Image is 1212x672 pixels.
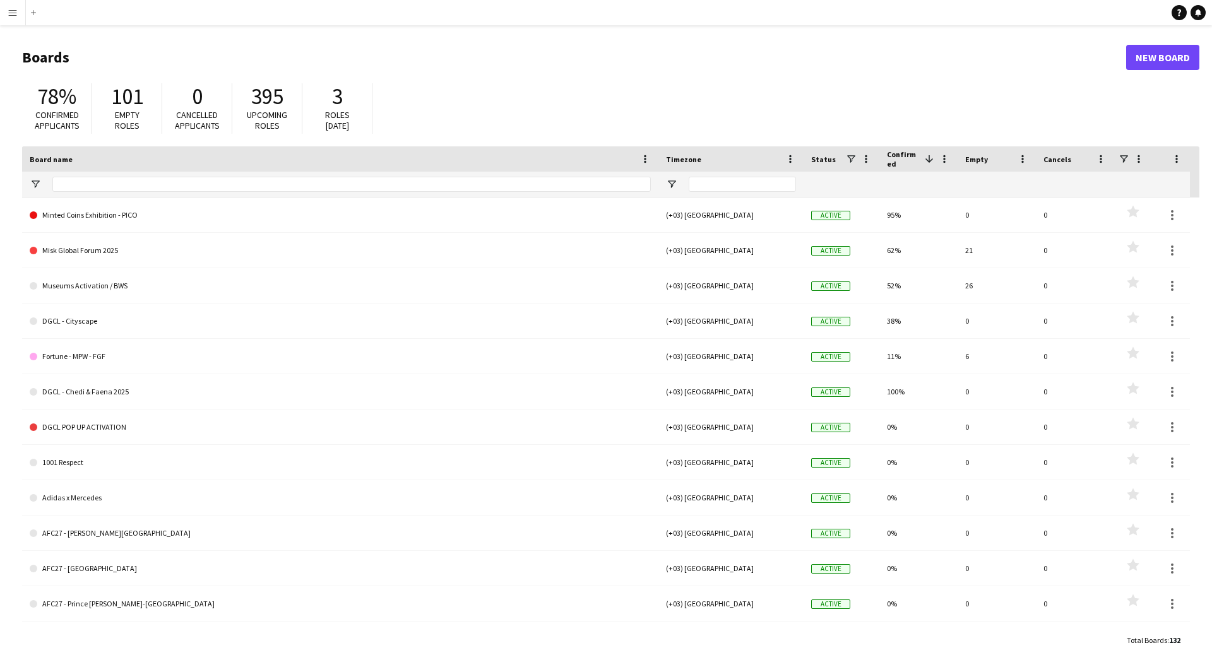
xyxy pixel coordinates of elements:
span: 78% [37,83,76,110]
span: Active [811,458,850,468]
div: 0 [1036,374,1114,409]
div: 0 [1036,197,1114,232]
div: (+03) [GEOGRAPHIC_DATA] [658,268,804,303]
span: Active [811,529,850,538]
a: DGCL - Cityscape [30,304,651,339]
div: 100% [879,374,958,409]
span: Active [811,564,850,574]
span: Cancelled applicants [175,109,220,131]
div: 0 [1036,586,1114,621]
button: Open Filter Menu [666,179,677,190]
div: (+03) [GEOGRAPHIC_DATA] [658,197,804,232]
a: Adidas x Mercedes [30,480,651,516]
span: Active [811,281,850,291]
a: AFC27 - Prince [PERSON_NAME]-[GEOGRAPHIC_DATA] [30,622,651,657]
div: 0 [1036,551,1114,586]
div: 6 [958,339,1036,374]
div: 0 [1036,339,1114,374]
div: 0 [1036,445,1114,480]
div: 0 [1036,480,1114,515]
div: (+03) [GEOGRAPHIC_DATA] [658,410,804,444]
div: 26 [958,268,1036,303]
span: Active [811,317,850,326]
div: : [1127,628,1180,652]
div: (+03) [GEOGRAPHIC_DATA] [658,445,804,480]
a: AFC27 - Prince [PERSON_NAME]-[GEOGRAPHIC_DATA] [30,586,651,622]
div: 21 [958,233,1036,268]
a: DGCL - Chedi & Faena 2025 [30,374,651,410]
span: Empty roles [115,109,140,131]
div: (+03) [GEOGRAPHIC_DATA] [658,586,804,621]
span: Roles [DATE] [325,109,350,131]
div: 0 [1036,233,1114,268]
span: Status [811,155,836,164]
a: Fortune - MPW - FGF [30,339,651,374]
div: 0 [1036,410,1114,444]
div: 0 [958,586,1036,621]
div: (+03) [GEOGRAPHIC_DATA] [658,480,804,515]
div: 0 [1036,304,1114,338]
span: Upcoming roles [247,109,287,131]
span: Confirmed applicants [35,109,80,131]
div: 0 [958,480,1036,515]
a: Minted Coins Exhibition - PICO [30,197,651,233]
h1: Boards [22,48,1126,67]
span: 395 [251,83,283,110]
div: (+03) [GEOGRAPHIC_DATA] [658,374,804,409]
div: 0% [879,622,958,656]
div: (+03) [GEOGRAPHIC_DATA] [658,622,804,656]
a: DGCL POP UP ACTIVATION [30,410,651,445]
div: 0 [958,622,1036,656]
div: (+03) [GEOGRAPHIC_DATA] [658,233,804,268]
span: Active [811,387,850,397]
span: 0 [192,83,203,110]
span: Active [811,599,850,609]
div: 0% [879,480,958,515]
div: 0% [879,586,958,621]
span: 101 [111,83,143,110]
div: 0 [958,445,1036,480]
span: Active [811,423,850,432]
div: 0% [879,445,958,480]
span: Active [811,493,850,503]
span: Active [811,246,850,256]
div: 0% [879,551,958,586]
span: Board name [30,155,73,164]
div: 0 [958,516,1036,550]
span: 132 [1169,635,1180,645]
div: 0 [1036,622,1114,656]
span: Active [811,352,850,362]
span: Timezone [666,155,701,164]
div: 0 [1036,516,1114,550]
div: (+03) [GEOGRAPHIC_DATA] [658,516,804,550]
div: 0% [879,516,958,550]
span: 3 [332,83,343,110]
span: Total Boards [1127,635,1167,645]
div: 0 [1036,268,1114,303]
div: 11% [879,339,958,374]
div: 62% [879,233,958,268]
span: Cancels [1043,155,1071,164]
a: AFC27 - [PERSON_NAME][GEOGRAPHIC_DATA] [30,516,651,551]
a: Misk Global Forum 2025 [30,233,651,268]
div: 0 [958,197,1036,232]
button: Open Filter Menu [30,179,41,190]
input: Timezone Filter Input [689,177,796,192]
a: 1001 Respect [30,445,651,480]
div: 0% [879,410,958,444]
span: Confirmed [887,150,920,168]
div: 95% [879,197,958,232]
a: AFC27 - [GEOGRAPHIC_DATA] [30,551,651,586]
div: 0 [958,374,1036,409]
div: (+03) [GEOGRAPHIC_DATA] [658,304,804,338]
input: Board name Filter Input [52,177,651,192]
a: New Board [1126,45,1199,70]
a: Museums Activation / BWS [30,268,651,304]
div: 0 [958,551,1036,586]
span: Empty [965,155,988,164]
div: 0 [958,304,1036,338]
span: Active [811,211,850,220]
div: 38% [879,304,958,338]
div: 0 [958,410,1036,444]
div: 52% [879,268,958,303]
